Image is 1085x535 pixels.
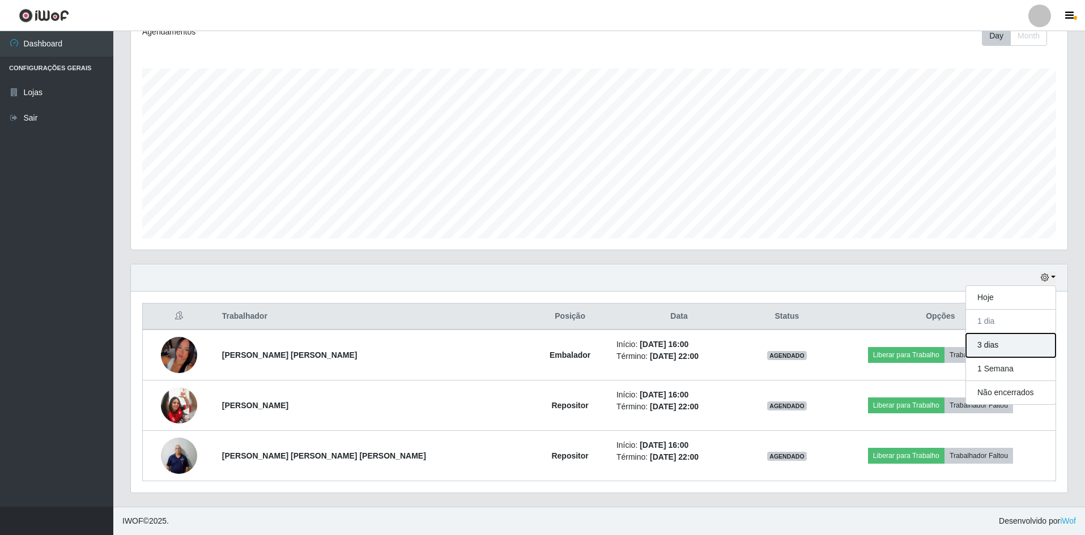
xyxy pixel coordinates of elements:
[142,26,513,38] div: Agendamentos
[966,286,1056,310] button: Hoje
[616,339,742,350] li: Início:
[982,26,1011,46] button: Day
[826,303,1056,330] th: Opções
[222,401,288,410] strong: [PERSON_NAME]
[640,340,688,349] time: [DATE] 16:00
[650,452,699,461] time: [DATE] 22:00
[944,448,1013,464] button: Trabalhador Faltou
[982,26,1056,46] div: Toolbar with button groups
[616,439,742,451] li: Início:
[551,401,588,410] strong: Repositor
[944,347,1013,363] button: Trabalhador Faltou
[161,431,197,480] img: 1754951797627.jpeg
[966,357,1056,381] button: 1 Semana
[650,402,699,411] time: [DATE] 22:00
[222,350,358,359] strong: [PERSON_NAME] [PERSON_NAME]
[966,381,1056,404] button: Não encerrados
[1010,26,1047,46] button: Month
[767,351,807,360] span: AGENDADO
[640,390,688,399] time: [DATE] 16:00
[616,350,742,362] li: Término:
[982,26,1047,46] div: First group
[222,451,426,460] strong: [PERSON_NAME] [PERSON_NAME] [PERSON_NAME]
[868,397,944,413] button: Liberar para Trabalho
[767,452,807,461] span: AGENDADO
[640,440,688,450] time: [DATE] 16:00
[551,451,588,460] strong: Repositor
[966,310,1056,333] button: 1 dia
[868,448,944,464] button: Liberar para Trabalho
[215,303,531,330] th: Trabalhador
[19,8,69,23] img: CoreUI Logo
[767,401,807,410] span: AGENDADO
[616,451,742,463] li: Término:
[616,401,742,413] li: Término:
[966,333,1056,357] button: 3 dias
[1060,516,1076,525] a: iWof
[161,387,197,423] img: 1749467102101.jpeg
[610,303,748,330] th: Data
[530,303,610,330] th: Posição
[650,352,699,361] time: [DATE] 22:00
[550,350,590,359] strong: Embalador
[122,516,143,525] span: IWOF
[748,303,826,330] th: Status
[999,515,1076,527] span: Desenvolvido por
[122,515,169,527] span: © 2025 .
[616,389,742,401] li: Início:
[161,316,197,395] img: 1749472878904.jpeg
[944,397,1013,413] button: Trabalhador Faltou
[868,347,944,363] button: Liberar para Trabalho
